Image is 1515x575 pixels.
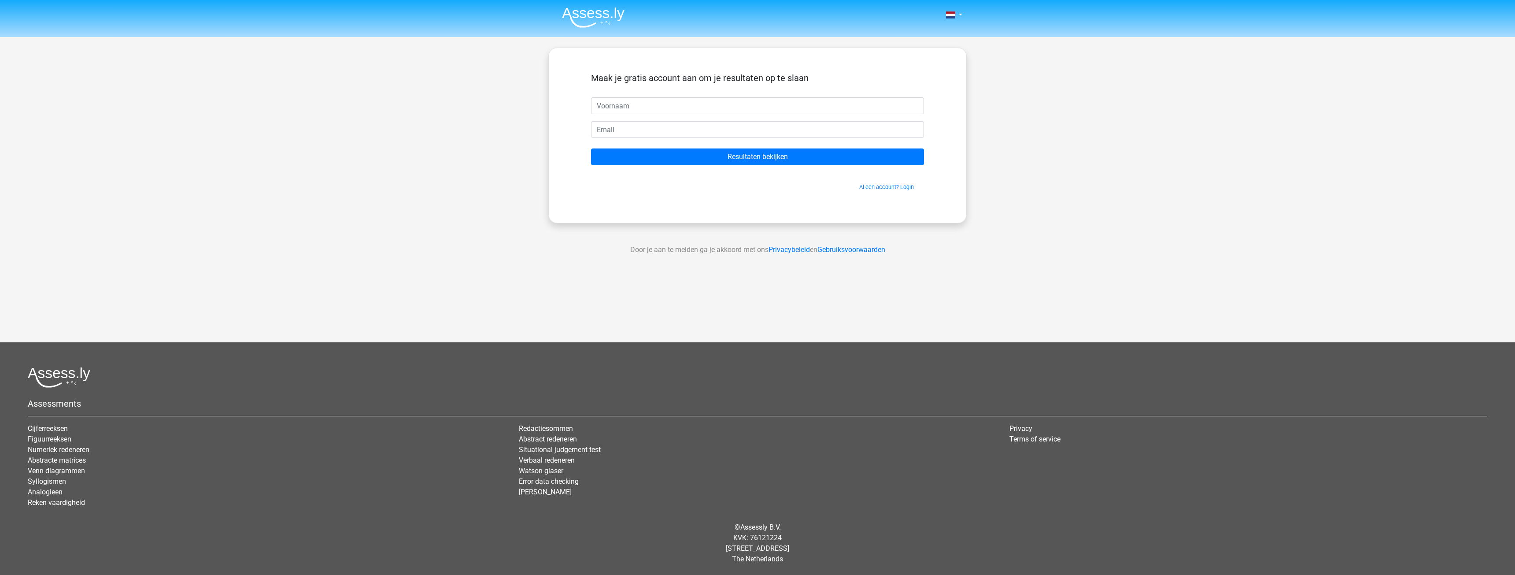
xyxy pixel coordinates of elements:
[859,184,914,190] a: Al een account? Login
[28,367,90,388] img: Assessly logo
[519,477,579,486] a: Error data checking
[562,7,624,28] img: Assessly
[740,523,781,531] a: Assessly B.V.
[519,467,563,475] a: Watson glaser
[1009,435,1060,443] a: Terms of service
[591,97,924,114] input: Voornaam
[28,467,85,475] a: Venn diagrammen
[591,73,924,83] h5: Maak je gratis account aan om je resultaten op te slaan
[21,515,1494,571] div: © KVK: 76121224 [STREET_ADDRESS] The Netherlands
[28,445,89,454] a: Numeriek redeneren
[519,445,601,454] a: Situational judgement test
[519,424,573,433] a: Redactiesommen
[28,435,71,443] a: Figuurreeksen
[519,488,572,496] a: [PERSON_NAME]
[519,435,577,443] a: Abstract redeneren
[591,148,924,165] input: Resultaten bekijken
[28,456,86,464] a: Abstracte matrices
[28,488,63,496] a: Analogieen
[591,121,924,138] input: Email
[28,398,1487,409] h5: Assessments
[519,456,575,464] a: Verbaal redeneren
[769,245,810,254] a: Privacybeleid
[28,424,68,433] a: Cijferreeksen
[28,498,85,507] a: Reken vaardigheid
[28,477,66,486] a: Syllogismen
[817,245,885,254] a: Gebruiksvoorwaarden
[1009,424,1032,433] a: Privacy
